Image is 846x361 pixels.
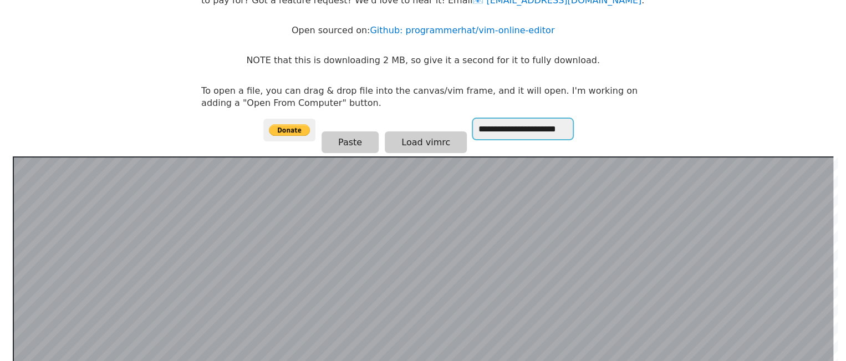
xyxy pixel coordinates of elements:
a: Github: programmerhat/vim-online-editor [370,25,554,35]
p: Open sourced on: [292,24,554,37]
p: NOTE that this is downloading 2 MB, so give it a second for it to fully download. [246,54,599,67]
p: To open a file, you can drag & drop file into the canvas/vim frame, and it will open. I'm working... [201,85,645,110]
button: Paste [322,131,379,153]
button: Load vimrc [385,131,467,153]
